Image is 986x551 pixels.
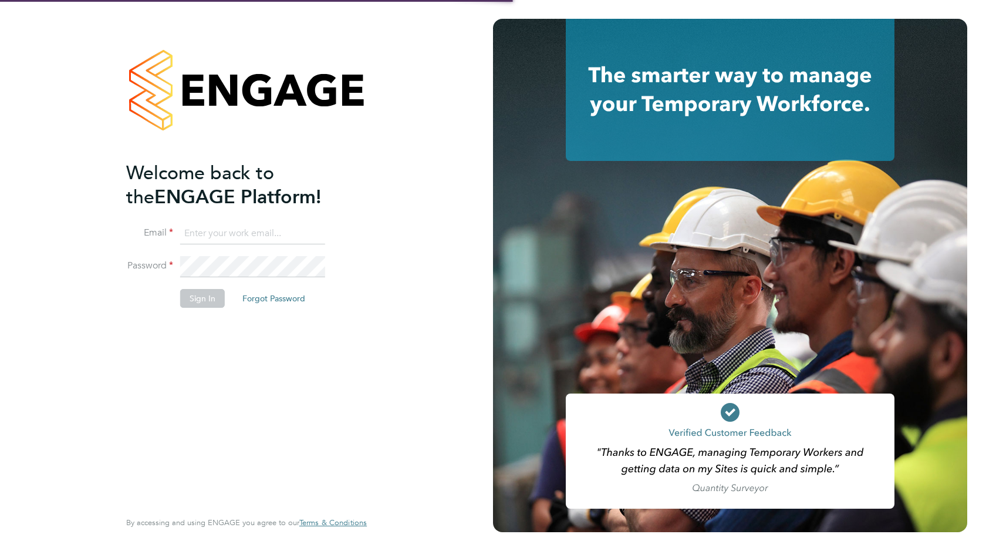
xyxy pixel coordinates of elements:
h2: ENGAGE Platform! [126,161,355,209]
span: By accessing and using ENGAGE you agree to our [126,518,367,528]
a: Terms & Conditions [299,518,367,528]
label: Password [126,260,173,272]
label: Email [126,227,173,239]
button: Forgot Password [233,289,315,308]
span: Terms & Conditions [299,518,367,528]
input: Enter your work email... [180,223,325,244]
button: Sign In [180,289,225,308]
span: Welcome back to the [126,162,274,209]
